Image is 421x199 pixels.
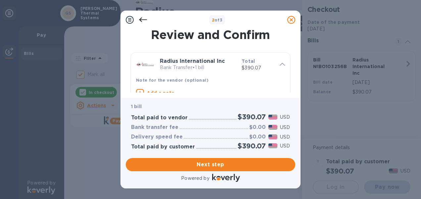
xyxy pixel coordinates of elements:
img: Logo [212,174,240,182]
p: Powered by [181,175,209,182]
div: Radius International IncBank Transfer•1 billTotal$390.07Note for the vendor (optional)Add a note [136,58,285,109]
p: $390.07 [242,64,274,71]
h3: Bank transfer fee [131,124,178,131]
b: Radius International Inc [160,58,225,64]
img: USD [268,143,277,148]
h2: $390.07 [238,113,266,121]
span: 2 [212,18,214,22]
button: Next step [126,158,295,171]
h3: $0.00 [249,124,266,131]
b: of 3 [212,18,223,22]
img: USD [268,115,277,119]
p: Bank Transfer • 1 bill [160,64,236,71]
u: Add a note [147,90,175,96]
b: 1 bill [131,104,142,109]
p: USD [280,124,290,131]
img: USD [268,125,277,130]
b: Note for the vendor (optional) [136,78,209,83]
h3: Delivery speed fee [131,134,183,140]
b: Total [242,59,255,64]
h2: $390.07 [238,142,266,150]
h3: Total paid to vendor [131,115,188,121]
h3: $0.00 [249,134,266,140]
p: USD [280,142,290,149]
p: USD [280,114,290,121]
h3: Total paid by customer [131,144,195,150]
span: Next step [131,161,290,169]
p: USD [280,134,290,140]
h1: Review and Confirm [129,28,292,42]
img: USD [268,135,277,139]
